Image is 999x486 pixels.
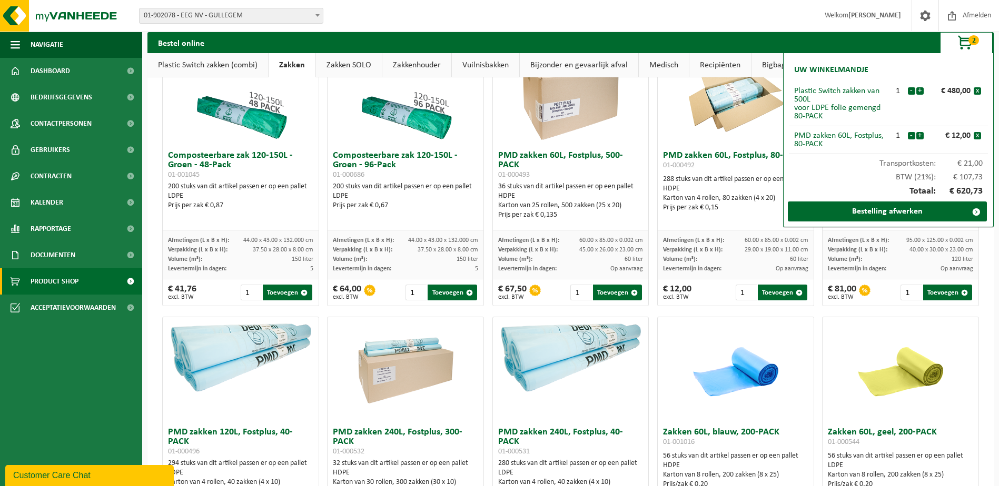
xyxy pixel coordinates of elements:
[263,285,312,300] button: Toevoegen
[333,294,361,300] span: excl. BTW
[952,256,973,262] span: 120 liter
[848,12,901,19] strong: [PERSON_NAME]
[168,201,313,210] div: Prijs per zak € 0,87
[140,8,323,23] span: 01-902078 - EEG NV - GULLEGEM
[31,268,78,295] span: Product Shop
[794,87,888,120] div: Plastic Switch zakken van 500L voor LDPE folie gemengd 80-PACK
[168,285,196,300] div: € 41,76
[498,256,532,262] span: Volume (m³):
[663,203,808,212] div: Prijs per zak € 0,15
[498,448,530,455] span: 01-000531
[333,468,478,478] div: HDPE
[758,285,807,300] button: Toevoegen
[498,201,644,210] div: Karton van 25 rollen, 500 zakken (25 x 20)
[498,468,644,478] div: LDPE
[663,470,808,480] div: Karton van 8 rollen, 200 zakken (8 x 25)
[936,173,983,181] span: € 107,73
[570,285,591,300] input: 1
[253,247,313,253] span: 37.50 x 28.00 x 8.00 cm
[163,317,319,395] img: 01-000496
[663,438,695,446] span: 01-001016
[901,285,922,300] input: 1
[828,285,856,300] div: € 81,00
[940,32,993,53] button: 2
[663,175,808,212] div: 288 stuks van dit artikel passen er op een pallet
[498,171,530,179] span: 01-000493
[31,189,63,216] span: Kalender
[683,317,788,422] img: 01-001016
[916,132,924,139] button: +
[936,187,983,196] span: € 620,73
[168,294,196,300] span: excl. BTW
[31,32,63,58] span: Navigatie
[168,256,202,262] span: Volume (m³):
[428,285,477,300] button: Toevoegen
[968,35,979,45] span: 2
[168,468,313,478] div: LDPE
[333,266,391,272] span: Levertermijn in dagen:
[475,266,478,272] span: 5
[736,285,757,300] input: 1
[663,237,724,244] span: Afmetingen (L x B x H):
[188,40,293,146] img: 01-001045
[625,256,643,262] span: 60 liter
[147,32,215,53] h2: Bestel online
[498,191,644,201] div: HDPE
[31,110,92,137] span: Contactpersonen
[520,53,638,77] a: Bijzonder en gevaarlijk afval
[168,266,226,272] span: Levertermijn in dagen:
[333,182,478,210] div: 200 stuks van dit artikel passen er op een pallet
[168,182,313,210] div: 200 stuks van dit artikel passen er op een pallet
[926,131,974,140] div: € 12,00
[941,266,973,272] span: Op aanvraag
[828,428,973,449] h3: Zakken 60L, geel, 200-PACK
[663,285,691,300] div: € 12,00
[663,151,808,172] h3: PMD zakken 60L, Fostplus, 80-PACK
[498,151,644,179] h3: PMD zakken 60L, Fostplus, 500-PACK
[745,237,808,244] span: 60.00 x 85.00 x 0.002 cm
[168,247,228,253] span: Verpakking (L x B x H):
[663,461,808,470] div: HDPE
[333,191,478,201] div: LDPE
[333,247,392,253] span: Verpakking (L x B x H):
[498,266,557,272] span: Levertermijn in dagen:
[751,53,799,77] a: Bigbags
[498,210,644,220] div: Prijs per zak € 0,135
[639,53,689,77] a: Medisch
[848,317,953,422] img: 01-000544
[828,247,887,253] span: Verpakking (L x B x H):
[418,247,478,253] span: 37.50 x 28.00 x 8.00 cm
[31,84,92,110] span: Bedrijfsgegevens
[168,171,200,179] span: 01-001045
[663,266,721,272] span: Levertermijn in dagen:
[452,53,519,77] a: Vuilnisbakken
[828,266,886,272] span: Levertermijn in dagen:
[663,184,808,194] div: HDPE
[909,247,973,253] span: 40.00 x 30.00 x 23.00 cm
[168,448,200,455] span: 01-000496
[663,161,695,169] span: 01-000492
[168,428,313,456] h3: PMD zakken 120L, Fostplus, 40-PACK
[493,317,649,395] img: 01-000531
[828,294,856,300] span: excl. BTW
[498,247,558,253] span: Verpakking (L x B x H):
[828,237,889,244] span: Afmetingen (L x B x H):
[269,53,315,77] a: Zakken
[333,448,364,455] span: 01-000532
[908,132,915,139] button: -
[147,53,268,77] a: Plastic Switch zakken (combi)
[498,285,527,300] div: € 67,50
[745,247,808,253] span: 29.00 x 19.00 x 11.00 cm
[776,266,808,272] span: Op aanvraag
[579,237,643,244] span: 60.00 x 85.00 x 0.002 cm
[292,256,313,262] span: 150 liter
[936,159,983,168] span: € 21,00
[31,137,70,163] span: Gebruikers
[828,461,973,470] div: LDPE
[689,53,751,77] a: Recipiënten
[926,87,974,95] div: € 480,00
[593,285,642,300] button: Toevoegen
[789,154,988,168] div: Transportkosten:
[31,242,75,268] span: Documenten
